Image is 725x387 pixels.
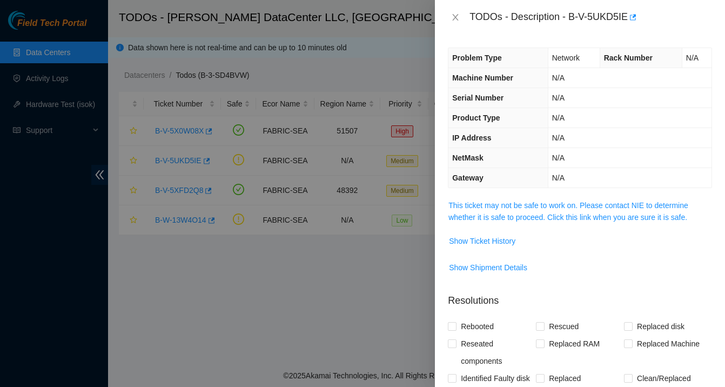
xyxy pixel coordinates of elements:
span: Network [552,54,580,62]
span: NetMask [452,154,484,162]
button: Show Shipment Details [448,259,528,276]
span: N/A [552,94,565,102]
span: Replaced Machine [633,335,704,352]
span: Problem Type [452,54,502,62]
span: Rescued [545,318,583,335]
a: This ticket may not be safe to work on. Please contact NIE to determine whether it is safe to pro... [448,201,688,222]
span: N/A [552,134,565,142]
span: N/A [552,174,565,182]
span: Rebooted [457,318,498,335]
span: Product Type [452,114,500,122]
span: Serial Number [452,94,504,102]
span: N/A [552,154,565,162]
span: Rack Number [604,54,653,62]
span: N/A [552,114,565,122]
p: Resolutions [448,285,712,308]
span: N/A [552,74,565,82]
span: Reseated components [457,335,536,370]
span: Identified Faulty disk [457,370,534,387]
span: Show Ticket History [449,235,515,247]
span: close [451,13,460,22]
span: Gateway [452,174,484,182]
div: TODOs - Description - B-V-5UKD5IE [469,9,712,26]
button: Show Ticket History [448,232,516,250]
button: Close [448,12,463,23]
span: Replaced RAM [545,335,604,352]
span: Replaced disk [633,318,689,335]
span: N/A [686,54,699,62]
span: Machine Number [452,74,513,82]
span: Show Shipment Details [449,262,527,273]
span: IP Address [452,134,491,142]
